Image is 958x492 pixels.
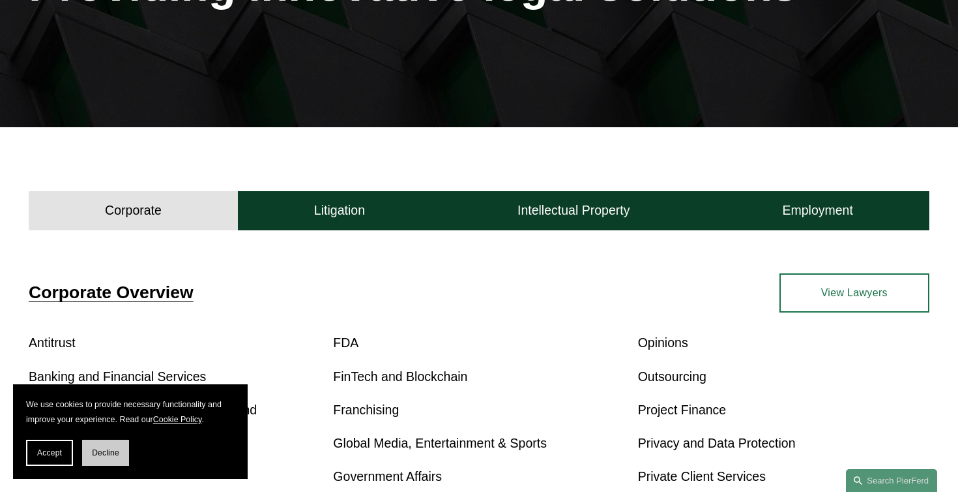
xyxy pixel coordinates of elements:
a: Banking and Financial Services [29,369,206,384]
a: Opinions [638,335,688,350]
a: FDA [333,335,358,350]
button: Accept [26,440,73,466]
button: Decline [82,440,129,466]
span: Accept [37,448,62,457]
a: Corporate Overview [29,283,194,302]
a: Private Client Services [638,469,766,484]
h4: Employment [782,202,852,219]
p: We use cookies to provide necessary functionality and improve your experience. Read our . [26,397,235,427]
a: Cookie Policy [153,415,202,424]
a: Franchising [333,403,399,417]
a: View Lawyers [779,273,929,312]
h4: Intellectual Property [517,202,630,219]
a: Search this site [846,469,937,492]
a: Global Media, Entertainment & Sports [333,436,547,450]
a: FinTech and Blockchain [333,369,467,384]
a: Government Affairs [333,469,442,484]
a: Antitrust [29,335,76,350]
section: Cookie banner [13,384,248,479]
h4: Litigation [314,202,365,219]
a: Project Finance [638,403,727,417]
h4: Corporate [105,202,162,219]
span: Decline [92,448,119,457]
a: Outsourcing [638,369,706,384]
a: Privacy and Data Protection [638,436,796,450]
